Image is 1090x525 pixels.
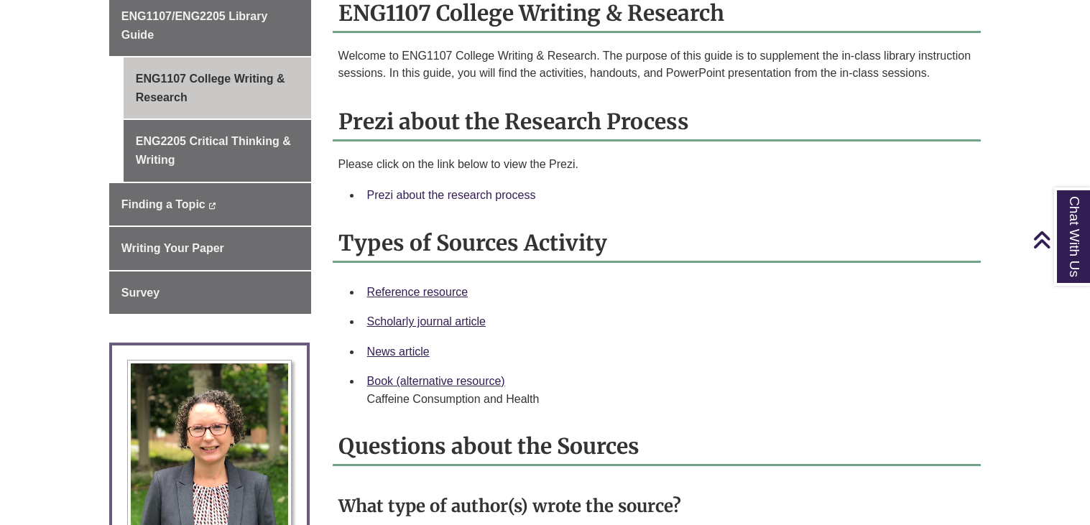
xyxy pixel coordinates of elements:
[367,286,468,298] a: Reference resource
[208,203,216,209] i: This link opens in a new window
[121,287,160,299] span: Survey
[124,57,311,119] a: ENG1107 College Writing & Research
[121,198,205,210] span: Finding a Topic
[109,271,311,315] a: Survey
[367,189,536,201] a: Prezi about the research process
[109,183,311,226] a: Finding a Topic
[338,495,681,517] strong: What type of author(s) wrote the source?
[333,225,982,263] h2: Types of Sources Activity
[333,103,982,141] h2: Prezi about the Research Process
[367,345,430,358] a: News article
[338,156,976,173] p: Please click on the link below to view the Prezi.
[367,391,970,408] div: Caffeine Consumption and Health
[367,375,505,387] a: Book (alternative resource)
[121,242,224,254] span: Writing Your Paper
[333,428,982,466] h2: Questions about the Sources
[1033,230,1086,249] a: Back to Top
[109,227,311,270] a: Writing Your Paper
[124,120,311,181] a: ENG2205 Critical Thinking & Writing
[338,47,976,82] p: Welcome to ENG1107 College Writing & Research. The purpose of this guide is to supplement the in-...
[121,10,268,41] span: ENG1107/ENG2205 Library Guide
[367,315,486,327] a: Scholarly journal article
